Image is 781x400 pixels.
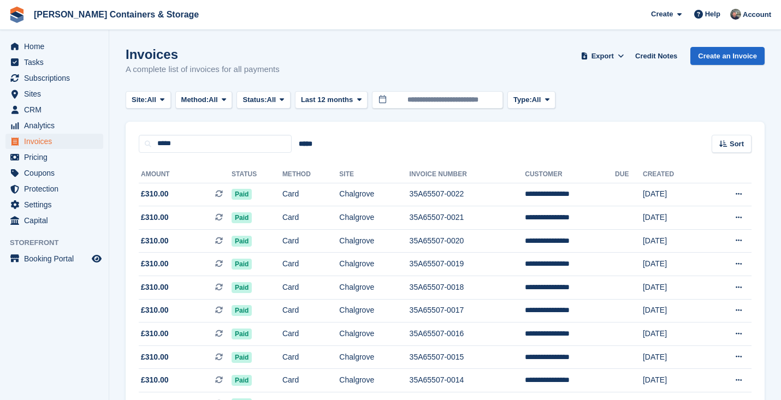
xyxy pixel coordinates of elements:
span: Help [705,9,720,20]
span: All [209,94,218,105]
th: Status [232,166,282,183]
span: Storefront [10,237,109,248]
span: £310.00 [141,188,169,200]
p: A complete list of invoices for all payments [126,63,280,76]
span: Site: [132,94,147,105]
span: Coupons [24,165,90,181]
td: 35A65507-0015 [410,345,525,369]
th: Customer [525,166,615,183]
th: Due [615,166,643,183]
td: [DATE] [643,253,706,276]
td: Chalgrove [339,323,409,346]
span: Settings [24,197,90,212]
td: Chalgrove [339,299,409,323]
td: Card [282,253,339,276]
td: 35A65507-0014 [410,369,525,392]
span: Sites [24,86,90,102]
button: Method: All [175,91,233,109]
button: Type: All [507,91,555,109]
a: menu [5,213,103,228]
td: Card [282,229,339,253]
span: Create [651,9,673,20]
td: Card [282,276,339,300]
span: Export [591,51,614,62]
span: Paid [232,305,252,316]
button: Site: All [126,91,171,109]
span: £310.00 [141,212,169,223]
a: Credit Notes [631,47,682,65]
img: Adam Greenhalgh [730,9,741,20]
td: 35A65507-0022 [410,183,525,206]
span: Paid [232,236,252,247]
span: £310.00 [141,258,169,270]
a: Create an Invoice [690,47,765,65]
th: Site [339,166,409,183]
span: Type: [513,94,532,105]
td: Chalgrove [339,369,409,392]
span: Invoices [24,134,90,149]
td: 35A65507-0019 [410,253,525,276]
td: Chalgrove [339,206,409,230]
a: menu [5,181,103,196]
td: Chalgrove [339,229,409,253]
td: [DATE] [643,299,706,323]
td: [DATE] [643,229,706,253]
span: Paid [232,329,252,339]
th: Method [282,166,339,183]
td: Card [282,323,339,346]
a: menu [5,165,103,181]
span: Sort [730,139,744,150]
a: Preview store [90,252,103,265]
span: Paid [232,189,252,200]
a: menu [5,150,103,165]
span: All [267,94,276,105]
h1: Invoices [126,47,280,62]
span: Paid [232,352,252,363]
span: Paid [232,212,252,223]
td: Card [282,345,339,369]
span: £310.00 [141,374,169,386]
span: Home [24,39,90,54]
span: Last 12 months [301,94,353,105]
a: menu [5,102,103,117]
a: [PERSON_NAME] Containers & Storage [29,5,203,23]
td: Chalgrove [339,253,409,276]
span: All [532,94,541,105]
a: menu [5,55,103,70]
span: £310.00 [141,305,169,316]
td: Card [282,183,339,206]
a: menu [5,86,103,102]
span: CRM [24,102,90,117]
th: Invoice Number [410,166,525,183]
td: 35A65507-0021 [410,206,525,230]
span: £310.00 [141,282,169,293]
td: [DATE] [643,206,706,230]
span: Booking Portal [24,251,90,266]
td: Chalgrove [339,345,409,369]
span: Tasks [24,55,90,70]
th: Amount [139,166,232,183]
a: menu [5,39,103,54]
td: 35A65507-0016 [410,323,525,346]
a: menu [5,118,103,133]
span: Protection [24,181,90,196]
td: 35A65507-0018 [410,276,525,300]
span: Paid [232,282,252,293]
td: [DATE] [643,345,706,369]
span: Analytics [24,118,90,133]
span: All [147,94,156,105]
td: 35A65507-0020 [410,229,525,253]
a: menu [5,134,103,149]
span: Pricing [24,150,90,165]
td: [DATE] [643,276,706,300]
span: Subscriptions [24,70,90,86]
span: Paid [232,259,252,270]
a: menu [5,70,103,86]
td: Chalgrove [339,276,409,300]
td: [DATE] [643,183,706,206]
span: £310.00 [141,328,169,339]
span: Paid [232,375,252,386]
button: Status: All [236,91,290,109]
td: 35A65507-0017 [410,299,525,323]
td: [DATE] [643,369,706,392]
